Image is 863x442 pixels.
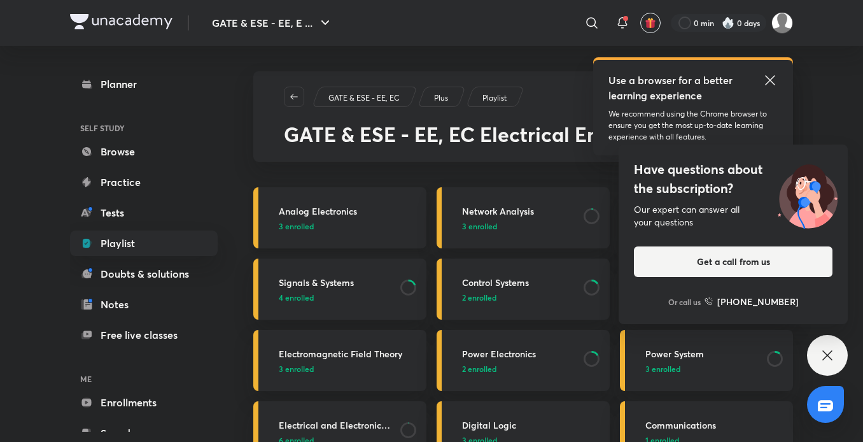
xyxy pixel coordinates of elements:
[717,295,799,308] h6: [PHONE_NUMBER]
[328,92,400,104] p: GATE & ESE - EE, EC
[462,292,496,303] span: 2 enrolled
[279,276,393,289] h3: Signals & Systems
[608,108,778,143] p: We recommend using the Chrome browser to ensure you get the most up-to-date learning experience w...
[462,220,497,232] span: 3 enrolled
[620,330,793,391] a: Power System3 enrolled
[634,203,832,229] div: Our expert can answer all your questions
[437,330,610,391] a: Power Electronics2 enrolled
[462,347,576,360] h3: Power Electronics
[645,418,785,432] h3: Communications
[608,73,735,103] h5: Use a browser for a better learning experience
[482,92,507,104] p: Playlist
[437,259,610,320] a: Control Systems2 enrolled
[70,261,218,287] a: Doubts & solutions
[705,295,799,308] a: [PHONE_NUMBER]
[70,322,218,348] a: Free live classes
[462,363,496,374] span: 2 enrolled
[70,200,218,225] a: Tests
[326,92,402,104] a: GATE & ESE - EE, EC
[771,12,793,34] img: Juhi Yaduwanshi
[279,220,314,232] span: 3 enrolled
[253,259,426,320] a: Signals & Systems4 enrolled
[437,187,610,248] a: Network Analysis3 enrolled
[70,231,218,256] a: Playlist
[70,368,218,390] h6: ME
[668,296,701,308] p: Or call us
[645,17,656,29] img: avatar
[70,139,218,164] a: Browse
[462,204,576,218] h3: Network Analysis
[279,418,393,432] h3: Electrical and Electronic Measurements
[284,120,689,148] span: GATE & ESE - EE, EC Electrical Engineering
[645,347,759,360] h3: Power System
[634,160,832,198] h4: Have questions about the subscription?
[279,292,314,303] span: 4 enrolled
[70,14,172,29] img: Company Logo
[462,418,602,432] h3: Digital Logic
[70,390,218,415] a: Enrollments
[481,92,509,104] a: Playlist
[768,160,848,229] img: ttu_illustration_new.svg
[253,330,426,391] a: Electromagnetic Field Theory3 enrolled
[70,169,218,195] a: Practice
[70,292,218,317] a: Notes
[70,71,218,97] a: Planner
[253,187,426,248] a: Analog Electronics3 enrolled
[640,13,661,33] button: avatar
[462,276,576,289] h3: Control Systems
[70,117,218,139] h6: SELF STUDY
[634,246,832,277] button: Get a call from us
[279,204,419,218] h3: Analog Electronics
[279,363,314,374] span: 3 enrolled
[70,14,172,32] a: Company Logo
[434,92,448,104] p: Plus
[645,363,680,374] span: 3 enrolled
[432,92,451,104] a: Plus
[279,347,419,360] h3: Electromagnetic Field Theory
[722,17,734,29] img: streak
[204,10,340,36] button: GATE & ESE - EE, E ...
